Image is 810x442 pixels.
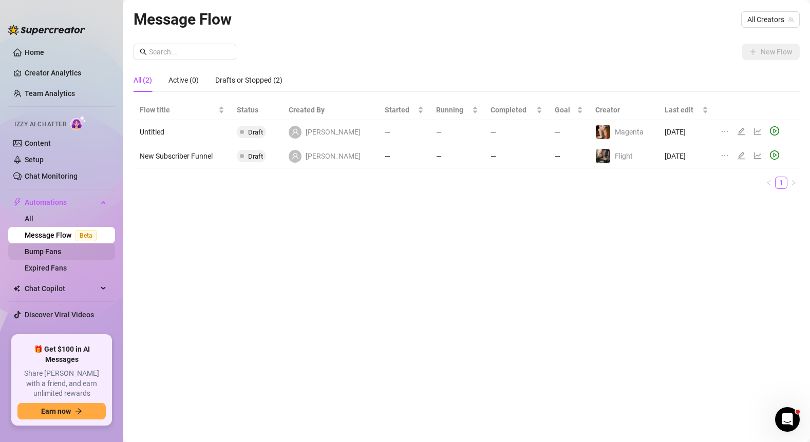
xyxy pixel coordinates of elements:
a: Content [25,139,51,147]
span: play-circle [770,150,779,160]
td: — [430,144,484,168]
th: Flow title [134,100,231,120]
th: Running [430,100,484,120]
span: Completed [491,104,534,116]
span: user [292,152,299,160]
span: ellipsis [721,151,729,160]
article: Message Flow [134,7,232,31]
span: search [140,48,147,55]
a: Bump Fans [25,247,61,256]
span: Beta [76,230,97,241]
td: — [549,120,590,144]
img: Chat Copilot [13,285,20,292]
th: Goal [549,100,590,120]
span: Running [436,104,470,116]
span: user [292,128,299,136]
button: Earn nowarrow-right [17,403,106,419]
a: Home [25,48,44,56]
td: Untitled [134,120,231,144]
span: play-circle [770,126,779,136]
th: Status [231,100,282,120]
span: edit [737,151,745,160]
th: Creator [589,100,658,120]
span: Earn now [41,407,71,415]
a: Message FlowBeta [25,231,101,239]
span: team [788,16,794,23]
span: arrow-right [75,408,82,415]
input: Search... [149,46,230,57]
span: thunderbolt [13,198,22,206]
span: right [790,180,797,186]
td: — [379,120,430,144]
a: Setup [25,156,44,164]
span: Chat Copilot [25,280,98,297]
img: AI Chatter [70,116,86,130]
td: [DATE] [658,144,714,168]
span: Goal [555,104,575,116]
th: Started [379,100,430,120]
div: Active (0) [168,74,199,86]
button: New Flow [742,44,800,60]
div: All (2) [134,74,152,86]
span: [PERSON_NAME] [306,126,361,138]
th: Completed [484,100,549,120]
span: Flight [615,152,633,160]
a: Creator Analytics [25,65,107,81]
th: Last edit [658,100,714,120]
span: edit [737,127,745,136]
div: Drafts or Stopped (2) [215,74,282,86]
span: Last edit [665,104,700,116]
td: — [484,120,549,144]
img: Flight [596,149,610,163]
span: [PERSON_NAME] [306,150,361,162]
span: line-chart [754,151,762,160]
span: line-chart [754,127,762,136]
td: — [549,144,590,168]
td: — [430,120,484,144]
span: Izzy AI Chatter [14,120,66,129]
a: Expired Fans [25,264,67,272]
span: Flow title [140,104,216,116]
td: — [484,144,549,168]
span: Started [385,104,416,116]
li: Next Page [787,177,800,189]
span: Draft [248,152,263,160]
span: left [766,180,772,186]
th: Created By [282,100,379,120]
a: Discover Viral Videos [25,311,94,319]
img: logo-BBDzfeDw.svg [8,25,85,35]
span: Share [PERSON_NAME] with a friend, and earn unlimited rewards [17,369,106,399]
span: Automations [25,194,98,210]
td: New Subscriber Funnel [134,144,231,168]
span: Magenta [615,128,644,136]
a: Chat Monitoring [25,172,78,180]
button: right [787,177,800,189]
span: ellipsis [721,127,729,136]
li: Previous Page [763,177,775,189]
a: Team Analytics [25,89,75,98]
img: Magenta [596,125,610,139]
td: — [379,144,430,168]
button: left [763,177,775,189]
li: 1 [775,177,787,189]
iframe: Intercom live chat [775,407,800,432]
span: 🎁 Get $100 in AI Messages [17,344,106,364]
span: All Creators [747,12,794,27]
a: All [25,215,33,223]
span: Draft [248,128,263,136]
a: 1 [776,177,787,188]
td: [DATE] [658,120,714,144]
